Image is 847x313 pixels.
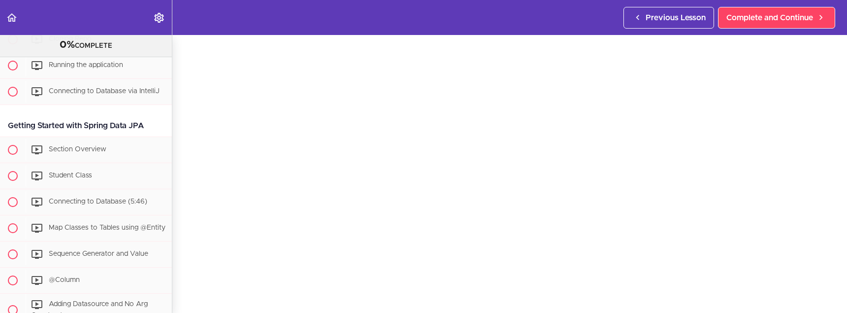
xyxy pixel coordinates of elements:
span: @Column [49,277,80,283]
span: Student Class [49,172,92,179]
span: Running the application [49,62,123,69]
span: Previous Lesson [646,12,706,24]
span: Section Overview [49,146,106,153]
a: Complete and Continue [718,7,835,29]
span: Sequence Generator and Value [49,250,148,257]
span: Complete and Continue [726,12,813,24]
svg: Settings Menu [153,12,165,24]
span: 0% [60,40,75,50]
div: COMPLETE [12,39,160,52]
span: Map Classes to Tables using @Entity [49,224,165,231]
span: Connecting to Database (5:46) [49,198,147,205]
a: Previous Lesson [623,7,714,29]
span: Connecting to Database via IntelliJ [49,88,160,95]
svg: Back to course curriculum [6,12,18,24]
